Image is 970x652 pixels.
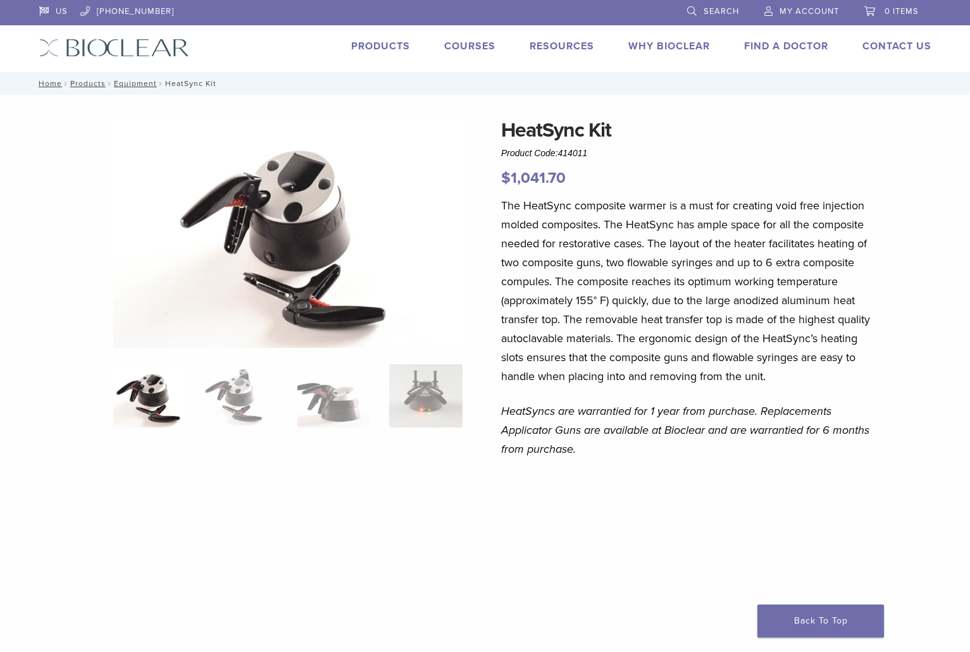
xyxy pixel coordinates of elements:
a: Resources [530,40,594,52]
span: My Account [780,6,839,16]
a: Products [70,79,106,88]
img: HeatSync-Kit-4-324x324.jpg [113,364,186,427]
img: Bioclear [39,39,189,57]
img: HeatSync Kit-4 [113,115,463,348]
h1: HeatSync Kit [501,115,873,145]
img: HeatSync Kit - Image 3 [297,364,370,427]
span: Product Code: [501,148,587,158]
img: HeatSync Kit - Image 4 [389,364,462,427]
a: Equipment [114,79,157,88]
bdi: 1,041.70 [501,169,566,187]
a: Courses [444,40,495,52]
a: Find A Doctor [744,40,828,52]
a: Why Bioclear [628,40,710,52]
span: $ [501,169,511,187]
a: Products [351,40,410,52]
span: 414011 [558,148,588,158]
a: Home [35,79,62,88]
em: HeatSyncs are warrantied for 1 year from purchase. Replacements Applicator Guns are available at ... [501,404,869,456]
a: Contact Us [862,40,931,52]
span: 0 items [885,6,919,16]
nav: HeatSync Kit [30,72,941,95]
a: Back To Top [757,605,884,637]
span: / [157,80,165,87]
p: The HeatSync composite warmer is a must for creating void free injection molded composites. The H... [501,196,873,386]
img: HeatSync Kit - Image 2 [205,364,278,427]
span: / [106,80,114,87]
span: Search [704,6,739,16]
span: / [62,80,70,87]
